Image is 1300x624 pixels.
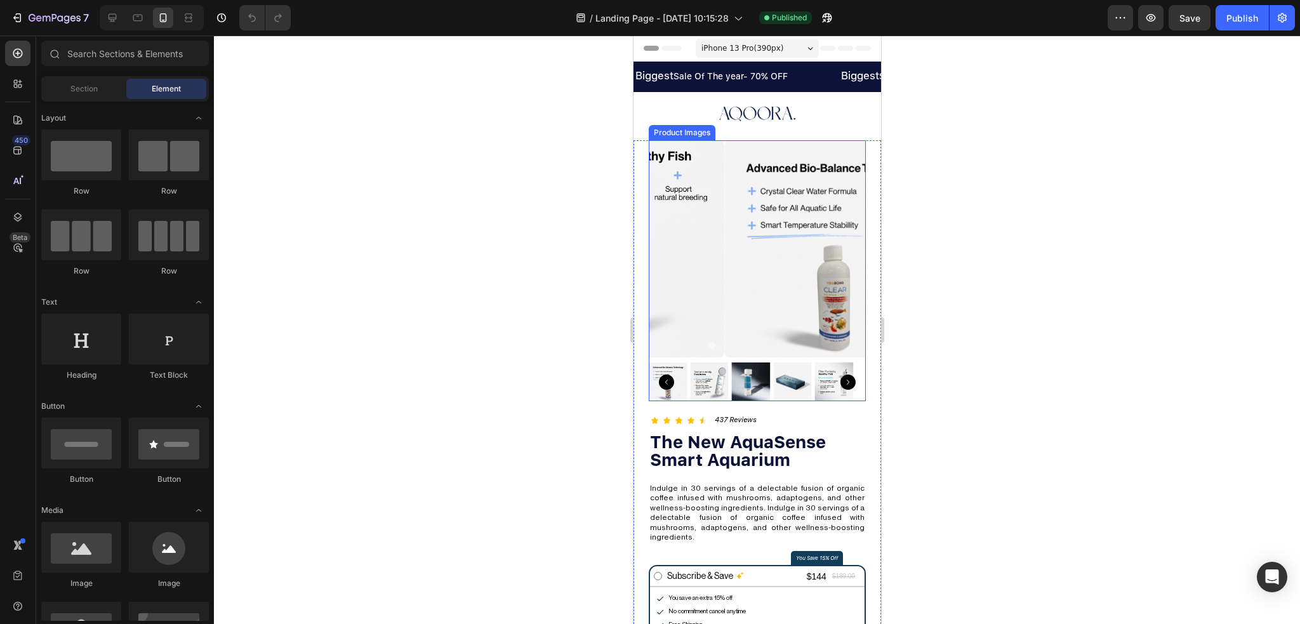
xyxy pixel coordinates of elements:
span: Toggle open [189,292,209,312]
span: Published [772,12,807,23]
div: Row [41,265,121,277]
h2: The New AquaSense Smart Aquarium [15,397,232,435]
p: Sale Of The year- 70% OFF [208,32,360,49]
div: Publish [1226,11,1258,25]
span: Toggle open [189,396,209,416]
span: Button [41,401,65,412]
div: Image [129,578,209,589]
div: Row [129,185,209,197]
p: Free Shipping [35,585,112,594]
p: You Save 15% Off [162,519,204,526]
button: Carousel Next Arrow [207,339,222,354]
button: 7 [5,5,95,30]
div: Text Block [129,369,209,381]
div: Open Intercom Messenger [1257,562,1287,592]
div: Row [129,265,209,277]
div: Row [41,185,121,197]
iframe: Design area [633,36,881,624]
span: Layout [41,112,66,124]
label: Subscribe & Save [29,531,105,552]
p: You save an extra 15% off [35,558,112,568]
span: Section [70,83,98,95]
p: No commitment cancel anytime [35,571,112,581]
img: gempages_584121305515688536-a31f063e-3bc2-4adc-9259-69cf2fa1a253.png [66,67,182,88]
div: $189.00 [197,534,223,547]
span: Text [41,296,57,308]
span: Biggest [208,34,246,46]
p: $144 [173,536,193,547]
div: Button [129,474,209,485]
span: / [590,11,593,25]
p: 437 Reviews [81,380,123,389]
button: Carousel Back Arrow [25,339,41,354]
div: Beta [10,232,30,242]
div: Product Images [18,91,79,103]
div: 450 [12,135,30,145]
div: Undo/Redo [239,5,291,30]
div: Heading [41,369,121,381]
button: Save [1169,5,1210,30]
input: Search Sections & Elements [41,41,209,66]
p: Indulge in 30 servings of a delectable fusion of organic coffee infused with mushrooms, adaptogen... [17,448,231,508]
span: Toggle open [189,108,209,128]
span: Toggle open [189,500,209,521]
button: Publish [1216,5,1269,30]
div: Button [41,474,121,485]
span: Media [41,505,63,516]
span: Save [1179,13,1200,23]
div: Image [41,578,121,589]
span: Landing Page - [DATE] 10:15:28 [595,11,729,25]
span: Element [152,83,181,95]
p: 7 [83,10,89,25]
